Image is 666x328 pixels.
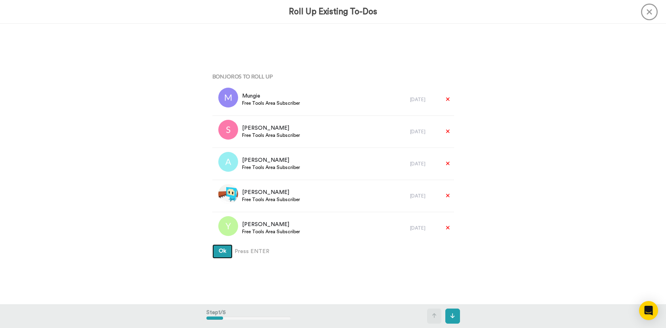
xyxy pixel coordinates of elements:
[410,96,438,103] div: [DATE]
[218,88,238,107] img: m.png
[639,301,658,320] div: Open Intercom Messenger
[206,305,291,328] div: Step 1 / 5
[218,216,238,236] img: y.png
[242,196,300,203] span: Free Tools Area Subscriber
[242,156,300,164] span: [PERSON_NAME]
[410,161,438,167] div: [DATE]
[219,248,226,254] span: Ok
[218,120,238,140] img: s.png
[410,193,438,199] div: [DATE]
[242,228,300,235] span: Free Tools Area Subscriber
[242,124,300,132] span: [PERSON_NAME]
[289,7,377,16] h3: Roll Up Existing To-Dos
[410,129,438,135] div: [DATE]
[242,132,300,138] span: Free Tools Area Subscriber
[242,100,300,106] span: Free Tools Area Subscriber
[212,73,454,79] h4: Bonjoros To Roll Up
[410,225,438,231] div: [DATE]
[242,188,300,196] span: [PERSON_NAME]
[218,152,238,172] img: a.png
[212,244,233,259] button: Ok
[242,92,300,100] span: Mungie
[235,247,269,255] span: Press ENTER
[242,221,300,228] span: [PERSON_NAME]
[242,164,300,171] span: Free Tools Area Subscriber
[218,184,238,204] img: 21088105-a81b-49a8-b4c9-cf6e739c9765.jpg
